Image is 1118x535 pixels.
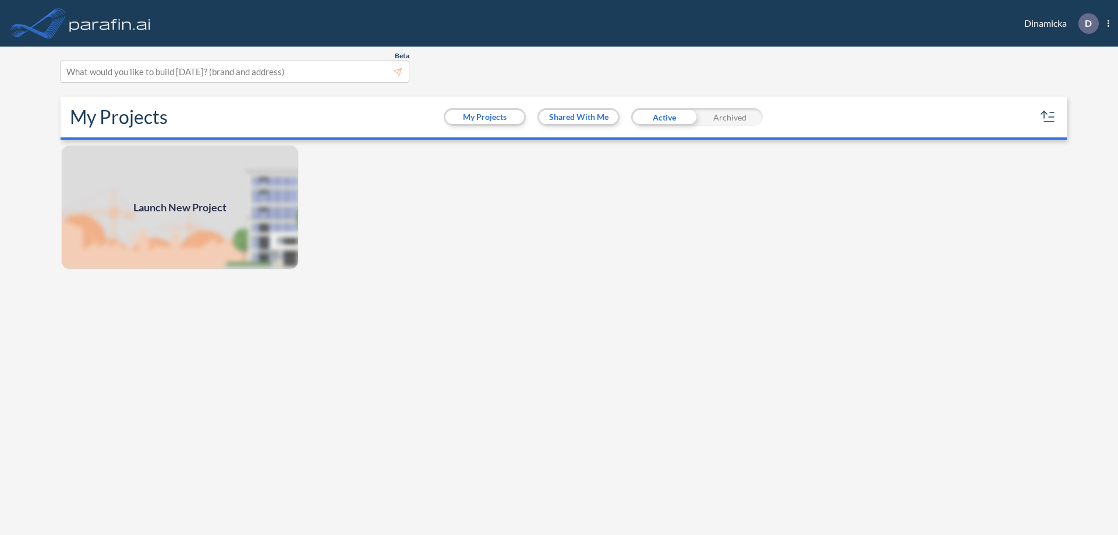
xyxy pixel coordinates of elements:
[1085,18,1092,29] p: D
[697,108,763,126] div: Archived
[1039,108,1057,126] button: sort
[395,51,409,61] span: Beta
[61,144,299,270] a: Launch New Project
[67,12,153,35] img: logo
[1007,13,1109,34] div: Dinamicka
[631,108,697,126] div: Active
[539,110,618,124] button: Shared With Me
[445,110,524,124] button: My Projects
[70,106,168,128] h2: My Projects
[133,200,227,215] span: Launch New Project
[61,144,299,270] img: add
